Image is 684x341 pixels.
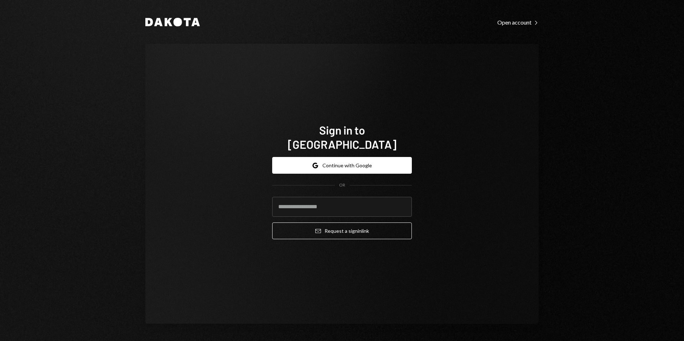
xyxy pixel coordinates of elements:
[497,19,539,26] div: Open account
[272,123,412,151] h1: Sign in to [GEOGRAPHIC_DATA]
[339,182,345,188] div: OR
[272,157,412,174] button: Continue with Google
[497,18,539,26] a: Open account
[272,222,412,239] button: Request a signinlink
